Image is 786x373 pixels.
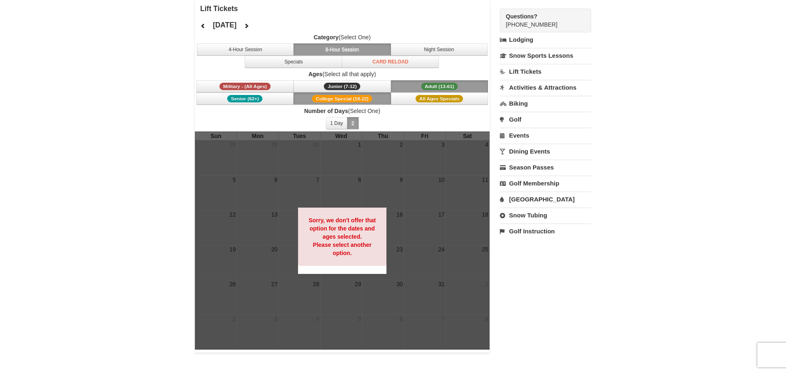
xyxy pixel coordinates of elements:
[196,93,294,105] button: Senior (62+)
[500,80,591,95] a: Activities & Attractions
[500,112,591,127] a: Golf
[391,43,488,56] button: Night Session
[416,95,463,102] span: All Ages Specials
[500,32,591,47] a: Lodging
[312,95,372,102] span: College Special (18-22)
[342,56,439,68] button: Card Reload
[324,83,360,90] span: Junior (7-12)
[391,93,488,105] button: All Ages Specials
[500,144,591,159] a: Dining Events
[197,43,294,56] button: 4-Hour Session
[304,108,348,114] strong: Number of Days
[326,117,348,129] button: 1 Day
[308,71,322,77] strong: Ages
[213,21,237,29] h4: [DATE]
[500,176,591,191] a: Golf Membership
[195,33,490,41] label: (Select One)
[347,117,359,129] button: 2
[227,95,262,102] span: Senior (62+)
[294,43,391,56] button: 8-Hour Session
[195,107,490,115] label: (Select One)
[219,83,271,90] span: Military - (All Ages)
[196,80,294,93] button: Military - (All Ages)
[391,80,488,93] button: Adult (13-61)
[294,80,391,93] button: Junior (7-12)
[500,192,591,207] a: [GEOGRAPHIC_DATA]
[309,217,376,256] strong: Sorry, we don't offer that option for the dates and ages selected. Please select another option.
[245,56,342,68] button: Specials
[500,128,591,143] a: Events
[294,93,391,105] button: College Special (18-22)
[500,160,591,175] a: Season Passes
[506,13,538,20] strong: Questions?
[421,83,458,90] span: Adult (13-61)
[500,208,591,223] a: Snow Tubing
[195,70,490,78] label: (Select all that apply)
[314,34,339,41] strong: Category
[500,96,591,111] a: Biking
[500,48,591,63] a: Snow Sports Lessons
[200,5,490,13] h4: Lift Tickets
[500,64,591,79] a: Lift Tickets
[506,12,576,28] span: [PHONE_NUMBER]
[500,224,591,239] a: Golf Instruction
